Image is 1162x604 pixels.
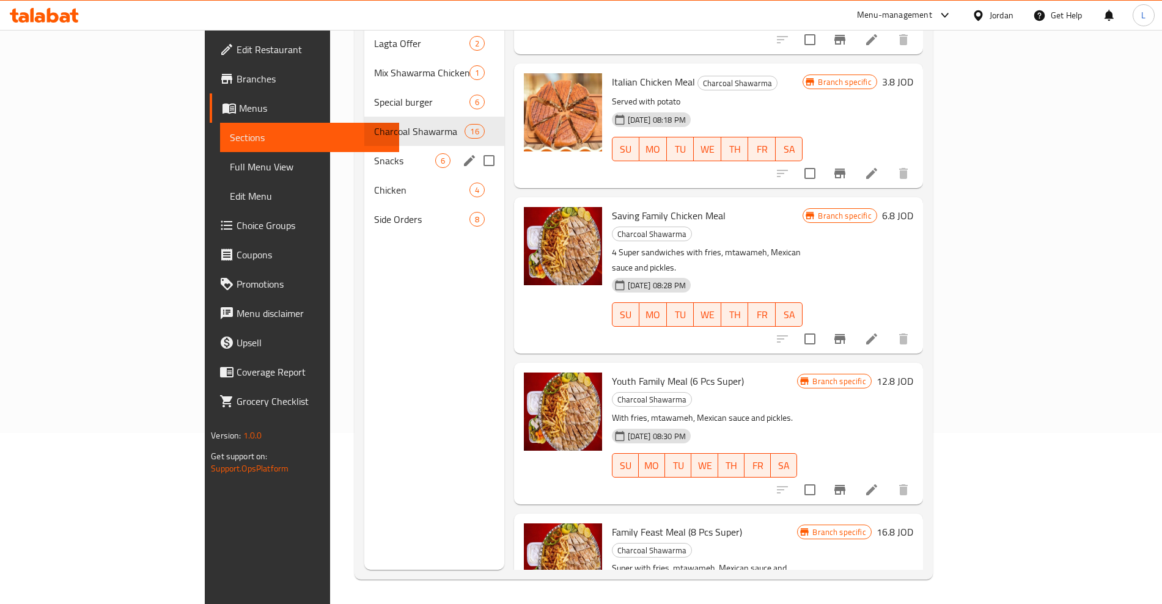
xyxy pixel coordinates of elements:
[211,460,289,476] a: Support.OpsPlatform
[672,306,689,324] span: TU
[781,306,798,324] span: SA
[460,151,479,170] button: edit
[825,475,855,504] button: Branch-specific-item
[672,140,689,158] span: TU
[524,73,602,151] img: Italian Chicken Meal
[667,137,694,161] button: TU
[612,372,744,390] span: Youth Family Meal (6 Pcs Super)
[374,65,469,80] span: Mix Shawarma Chicken And Beef
[698,76,777,90] span: Charcoal Shawarma
[237,42,389,57] span: Edit Restaurant
[465,124,484,139] div: items
[237,247,389,262] span: Coupons
[210,93,399,123] a: Menus
[612,561,798,591] p: Super with fries, mtawameh, Mexican sauce and pickles.
[807,376,870,387] span: Branch specific
[612,392,692,407] div: Charcoal Shawarma
[435,153,450,168] div: items
[797,27,823,53] span: Select to update
[612,393,691,407] span: Charcoal Shawarma
[882,207,913,224] h6: 6.8 JOD
[623,280,691,291] span: [DATE] 08:28 PM
[524,523,602,602] img: Family Feast Meal (8 Pcs Super)
[469,183,485,197] div: items
[364,175,504,205] div: Chicken4
[524,207,602,285] img: Saving Family Chicken Meal
[797,326,823,352] span: Select to update
[825,25,855,54] button: Branch-specific-item
[211,448,267,464] span: Get support on:
[374,183,469,197] span: Chicken
[470,184,484,196] span: 4
[210,269,399,299] a: Promotions
[243,428,262,443] span: 1.0.0
[612,227,691,241] span: Charcoal Shawarma
[721,302,749,327] button: TH
[889,159,918,188] button: delete
[612,206,726,225] span: Saving Family Chicken Meal
[237,335,389,350] span: Upsell
[470,214,484,225] span: 8
[612,544,691,558] span: Charcoal Shawarma
[813,210,876,222] span: Branch specific
[797,161,823,186] span: Select to update
[748,137,776,161] button: FR
[644,140,662,158] span: MO
[237,365,389,379] span: Coverage Report
[612,523,742,541] span: Family Feast Meal (8 Pcs Super)
[374,212,469,227] span: Side Orders
[753,306,771,324] span: FR
[364,24,504,239] nav: Menu sections
[239,101,389,115] span: Menus
[723,457,740,475] span: TH
[237,306,389,321] span: Menu disclaimer
[617,457,634,475] span: SU
[889,475,918,504] button: delete
[749,457,766,475] span: FR
[220,181,399,211] a: Edit Menu
[374,95,469,109] span: Special burger
[753,140,771,158] span: FR
[691,453,718,478] button: WE
[665,453,691,478] button: TU
[1141,9,1145,22] span: L
[721,137,749,161] button: TH
[237,394,389,409] span: Grocery Checklist
[857,8,932,23] div: Menu-management
[699,306,716,324] span: WE
[623,431,691,442] span: [DATE] 08:30 PM
[374,36,469,51] span: Lagta Offer
[210,328,399,357] a: Upsell
[745,453,771,478] button: FR
[364,58,504,87] div: Mix Shawarma Chicken And Beef1
[776,137,803,161] button: SA
[210,35,399,64] a: Edit Restaurant
[374,153,435,168] span: Snacks
[697,76,778,90] div: Charcoal Shawarma
[864,482,879,497] a: Edit menu item
[469,65,485,80] div: items
[210,240,399,269] a: Coupons
[210,211,399,240] a: Choice Groups
[210,357,399,387] a: Coverage Report
[617,140,634,158] span: SU
[364,146,504,175] div: Snacks6edit
[667,302,694,327] button: TU
[797,477,823,503] span: Select to update
[864,166,879,181] a: Edit menu item
[612,410,798,426] p: With fries, mtawameh, Mexican sauce and pickles.
[230,189,389,203] span: Edit Menu
[612,73,695,91] span: Italian Chicken Meal
[718,453,745,478] button: TH
[237,71,389,86] span: Branches
[364,29,504,58] div: Lagta Offer2
[230,130,389,145] span: Sections
[639,302,667,327] button: MO
[771,453,797,478] button: SA
[612,94,803,109] p: Served with potato
[364,117,504,146] div: Charcoal Shawarma16
[807,526,870,538] span: Branch specific
[612,302,639,327] button: SU
[210,299,399,328] a: Menu disclaimer
[877,373,913,390] h6: 12.8 JOD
